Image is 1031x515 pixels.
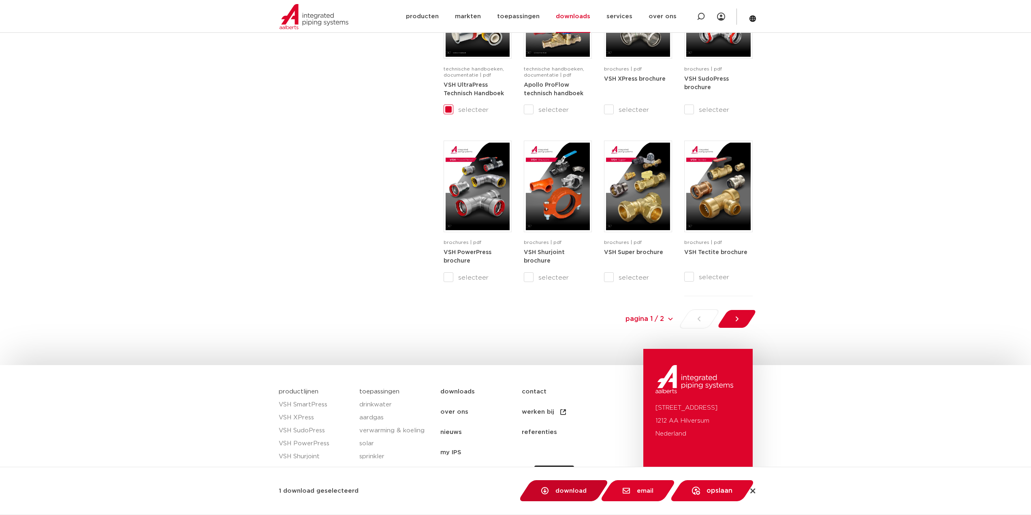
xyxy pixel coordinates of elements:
[524,240,561,245] span: brochures | pdf
[359,437,432,450] a: solar
[444,250,491,264] strong: VSH PowerPress brochure
[440,442,522,463] a: my IPS
[604,249,663,255] a: VSH Super brochure
[359,463,432,476] a: waterleidingsprinkler
[359,450,432,463] a: sprinkler
[444,66,504,77] span: technische handboeken, documentatie | pdf
[444,82,504,97] a: VSH UltraPress Technisch Handboek
[440,382,522,402] a: downloads
[604,240,642,245] span: brochures | pdf
[604,250,663,255] strong: VSH Super brochure
[604,76,666,82] a: VSH XPress brochure
[524,66,584,77] span: technische handboeken, documentatie | pdf
[279,463,352,476] a: VSH Super
[359,411,432,424] a: aardgas
[522,402,603,422] a: werken bij
[279,411,352,424] a: VSH XPress
[604,273,672,282] label: selecteer
[279,389,318,395] a: productlijnen
[637,488,653,494] span: email
[526,143,590,230] img: VSH-Shurjoint_A4Brochure-5008696-2021_1.0_NL-1-pdf.jpg
[279,437,352,450] a: VSH PowerPress
[655,402,741,440] p: [STREET_ADDRESS] 1212 AA Hilversum Nederland
[604,66,642,71] span: brochures | pdf
[518,480,610,501] a: download
[279,424,352,437] a: VSH SudoPress
[440,402,522,422] a: over ons
[524,273,592,282] label: selecteer
[555,488,587,494] span: download
[684,240,722,245] span: brochures | pdf
[359,389,399,395] a: toepassingen
[684,272,752,282] label: selecteer
[524,82,583,97] a: Apollo ProFlow technisch handboek
[359,424,432,437] a: verwarming & koeling
[604,105,672,115] label: selecteer
[446,143,510,230] img: VSH-PowerPress_A4Brochure-5008993-2022_2.0_NL-pdf.jpg
[684,66,722,71] span: brochures | pdf
[440,382,639,463] nav: Menu
[279,450,352,463] a: VSH Shurjoint
[684,250,747,255] strong: VSH Tectite brochure
[444,249,491,264] a: VSH PowerPress brochure
[444,105,512,115] label: selecteer
[684,249,747,255] a: VSH Tectite brochure
[279,398,352,411] a: VSH SmartPress
[359,398,432,411] a: drinkwater
[684,76,729,91] a: VSH SudoPress brochure
[707,487,732,494] span: opslaan
[524,249,565,264] a: VSH Shurjoint brochure
[599,480,677,501] a: email
[686,143,750,230] img: VSH-Tectite_A4Brochure_5007420-2021_1.0_NL-1-pdf.jpg
[522,422,603,442] a: referenties
[522,382,603,402] a: contact
[524,250,565,264] strong: VSH Shurjoint brochure
[444,240,481,245] span: brochures | pdf
[440,422,522,442] a: nieuws
[444,273,512,282] label: selecteer
[606,143,670,230] img: VSH-Super-A4Brochure-5007266-2021_1.0_NL-pdf.jpg
[684,105,752,115] label: selecteer
[279,488,359,494] strong: 1 download geselecteerd
[524,105,592,115] label: selecteer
